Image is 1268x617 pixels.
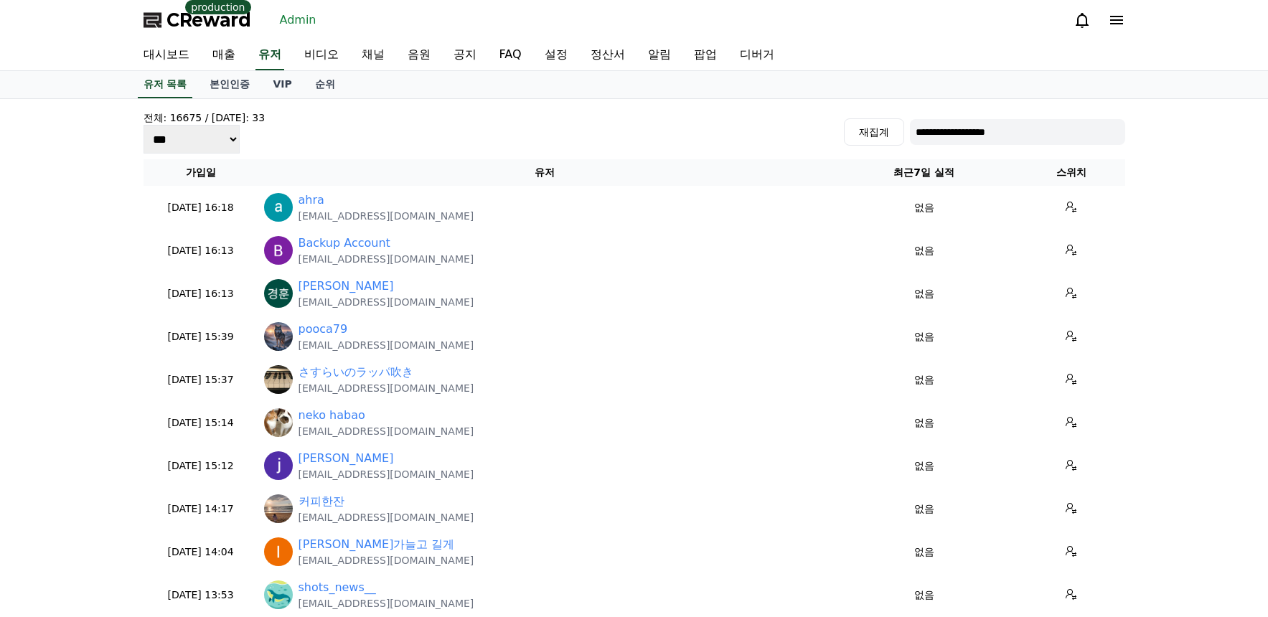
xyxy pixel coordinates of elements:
a: VIP [261,71,303,98]
p: [EMAIL_ADDRESS][DOMAIN_NAME] [299,467,474,481]
button: 재집계 [844,118,904,146]
a: [PERSON_NAME] [299,278,394,295]
a: 알림 [637,40,682,70]
p: 없음 [837,501,1012,517]
a: 순위 [304,71,347,98]
img: https://lh3.googleusercontent.com/a/ACg8ocI5sFgsz_ABtsapfYoEaOFyH3vMxG98cWMrZBlAh3L1Qe2ocw=s96-c [264,279,293,308]
p: [DATE] 14:17 [149,501,253,517]
img: https://lh3.googleusercontent.com/a/ACg8ocJ1aIuE6JusiYFyRg1hkMcjxoghgZBW36j95KLZM4mRTLbM4A=s96-c [264,236,293,265]
img: https://lh3.googleusercontent.com/a/ACg8ocJcdmRoNRyaJOdi7c8glrbw65fqAnd0lgWM5JxhvkHKVBEqfg=s96-c [264,451,293,480]
span: CReward [166,9,251,32]
p: 없음 [837,329,1012,344]
span: Settings [212,476,248,488]
p: [DATE] 16:18 [149,200,253,215]
th: 스위치 [1018,159,1125,186]
p: 없음 [837,458,1012,474]
a: 비디오 [293,40,350,70]
p: [DATE] 16:13 [149,243,253,258]
p: [EMAIL_ADDRESS][DOMAIN_NAME] [299,510,474,524]
img: https://lh3.googleusercontent.com/a/ACg8ocLUbQcLVRKAdSc4po-oia_2JqxqOcUiB9qv8n9wskc1i3cttqc=s96-c [264,580,293,609]
a: さすらいのラッパ吹き [299,364,413,381]
h4: 전체: 16675 / [DATE]: 33 [144,110,266,125]
p: [EMAIL_ADDRESS][DOMAIN_NAME] [299,424,474,438]
p: [DATE] 16:13 [149,286,253,301]
span: Home [37,476,62,488]
p: 없음 [837,588,1012,603]
th: 최근7일 실적 [831,159,1018,186]
p: 없음 [837,545,1012,560]
span: Messages [119,477,161,489]
a: 디버거 [728,40,786,70]
a: 정산서 [579,40,637,70]
p: [DATE] 15:14 [149,415,253,430]
a: 유저 목록 [138,71,193,98]
p: [DATE] 15:37 [149,372,253,387]
p: 없음 [837,415,1012,430]
p: [EMAIL_ADDRESS][DOMAIN_NAME] [299,295,474,309]
p: [EMAIL_ADDRESS][DOMAIN_NAME] [299,209,474,223]
a: 매출 [201,40,247,70]
p: 없음 [837,243,1012,258]
p: [EMAIL_ADDRESS][DOMAIN_NAME] [299,252,474,266]
a: Admin [274,9,322,32]
p: 없음 [837,200,1012,215]
p: [DATE] 15:39 [149,329,253,344]
p: [EMAIL_ADDRESS][DOMAIN_NAME] [299,553,474,567]
a: 본인인증 [198,71,261,98]
a: neko habao [299,407,365,424]
a: Home [4,455,95,491]
a: [PERSON_NAME]가늘고 길게 [299,536,455,553]
a: 공지 [442,40,488,70]
a: 설정 [533,40,579,70]
a: 채널 [350,40,396,70]
p: [DATE] 15:12 [149,458,253,474]
p: [DATE] 13:53 [149,588,253,603]
img: https://lh3.googleusercontent.com/a/ACg8ocIO2ooAEvGKo-2aQTYiIjr79fWrncjhAoMURuoFN8CsSxpwrqXBJg=s96-c [264,408,293,437]
p: [EMAIL_ADDRESS][DOMAIN_NAME] [299,338,474,352]
img: https://lh3.googleusercontent.com/a/ACg8ocIJ4o5VgV9UIr0yprgjc8oq0gr4eJBSGtm0Q7Mj1RNlZNtZTQ=s96-c [264,537,293,566]
p: [DATE] 14:04 [149,545,253,560]
p: 없음 [837,286,1012,301]
a: FAQ [488,40,533,70]
a: shots_news__ [299,579,376,596]
a: [PERSON_NAME] [299,450,394,467]
img: https://lh3.googleusercontent.com/a/ACg8ocJO_9Q60TFBGef5jVM0g5TLuzjGXqGHQ3ARubOuiH6NqlUuSw=s96-c [264,193,293,222]
a: 팝업 [682,40,728,70]
a: Settings [185,455,276,491]
a: 유저 [255,40,284,70]
a: 커피한잔 [299,493,344,510]
a: 음원 [396,40,442,70]
a: CReward [144,9,251,32]
a: pooca79 [299,321,348,338]
a: Backup Account [299,235,390,252]
img: https://lh3.googleusercontent.com/a/ACg8ocJ31CSYHXoUgooQyfqX5NXCsTRv1kTR_pYFNCI5_EzcdgyDXyaX=s96-c [264,322,293,351]
a: ahra [299,192,324,209]
p: [EMAIL_ADDRESS][DOMAIN_NAME] [299,596,474,611]
p: 없음 [837,372,1012,387]
a: 대시보드 [132,40,201,70]
p: [EMAIL_ADDRESS][DOMAIN_NAME] [299,381,474,395]
img: http://k.kakaocdn.net/dn/jyKef/btsFjVZdYYc/HqHLWHyeAFgKuwnW48v9E1/img_640x640.jpg [264,494,293,523]
img: https://lh3.googleusercontent.com/a/ACg8ocLHAF1NuuHs7x1CSau8fj3MBfUyOiUuTWFnqk8Gol6Gj0vv4Wo=s96-c [264,365,293,394]
th: 가입일 [144,159,258,186]
a: Messages [95,455,185,491]
th: 유저 [258,159,831,186]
